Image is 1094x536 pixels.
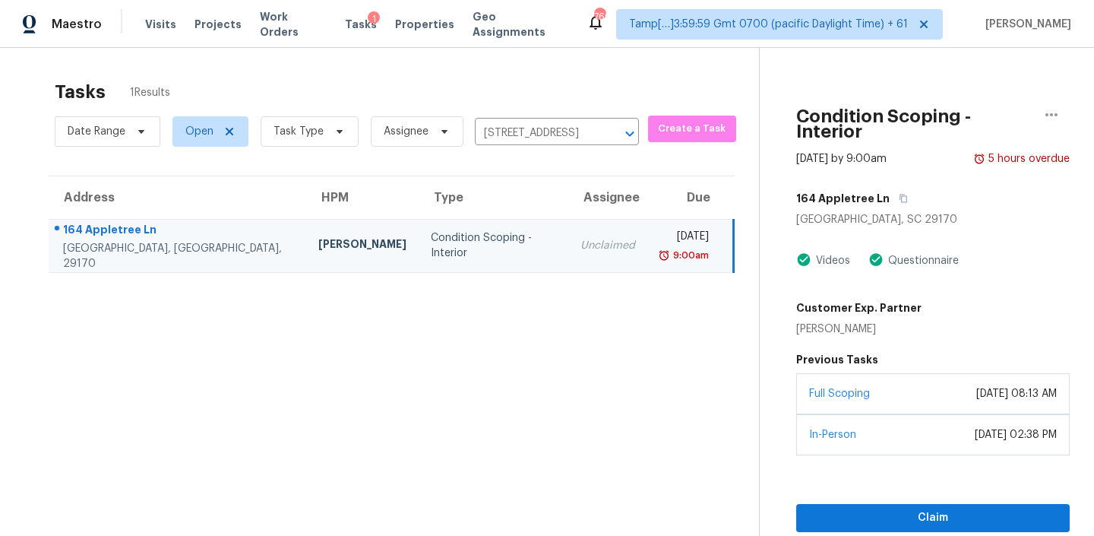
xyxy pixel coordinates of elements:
span: 1 Results [130,85,170,100]
h2: Tasks [55,84,106,100]
span: Visits [145,17,176,32]
span: Work Orders [260,9,327,40]
h5: Customer Exp. Partner [796,300,922,316]
span: Open [185,124,213,139]
div: 769 [594,9,605,24]
div: Questionnaire [884,253,959,268]
span: Projects [194,17,242,32]
span: Date Range [68,124,125,139]
div: Unclaimed [580,238,635,253]
span: Maestro [52,17,102,32]
th: Address [49,176,306,219]
div: [PERSON_NAME] [796,322,922,337]
img: Overdue Alarm Icon [973,151,985,167]
th: HPM [306,176,419,219]
span: [PERSON_NAME] [979,17,1071,32]
span: Assignee [384,124,428,139]
div: [DATE] 08:13 AM [976,386,1057,401]
div: 164 Appletree Ln [63,222,294,241]
span: Task Type [273,124,324,139]
button: Copy Address [890,185,910,212]
th: Assignee [568,176,647,219]
div: Videos [811,253,850,268]
img: Artifact Present Icon [868,252,884,268]
span: Tasks [345,19,377,30]
span: Geo Assignments [473,9,568,40]
div: 5 hours overdue [985,151,1070,167]
span: Properties [395,17,454,32]
div: 1 [368,11,380,27]
h2: Condition Scoping - Interior [796,109,1033,139]
a: In-Person [809,430,856,440]
div: [PERSON_NAME] [318,236,406,255]
a: Full Scoping [809,389,870,399]
th: Type [419,176,569,219]
span: Create a Task [656,120,728,138]
button: Claim [796,504,1070,532]
div: [GEOGRAPHIC_DATA], SC 29170 [796,212,1070,227]
img: Overdue Alarm Icon [658,248,670,263]
span: Claim [808,509,1058,528]
img: Artifact Present Icon [796,252,811,268]
span: Tamp[…]3:59:59 Gmt 0700 (pacific Daylight Time) + 61 [629,17,908,32]
button: Create a Task [648,116,735,142]
input: Search by address [475,122,596,145]
button: Open [619,123,640,144]
div: [DATE] by 9:00am [796,151,887,167]
div: [DATE] 02:38 PM [975,427,1057,442]
div: Condition Scoping - Interior [431,230,557,261]
h5: 164 Appletree Ln [796,191,890,206]
div: [DATE] [659,229,708,248]
th: Due [647,176,733,219]
div: [GEOGRAPHIC_DATA], [GEOGRAPHIC_DATA], 29170 [63,241,294,271]
div: 9:00am [670,248,709,263]
h5: Previous Tasks [796,352,1070,367]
